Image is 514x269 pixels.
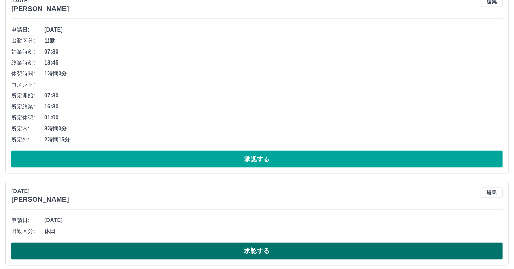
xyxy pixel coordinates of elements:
span: 所定休憩: [11,114,44,122]
span: コメント: [11,81,44,89]
span: 休日 [44,227,503,236]
span: 申請日: [11,26,44,34]
span: [DATE] [44,217,503,225]
button: 承認する [11,151,503,168]
span: 所定内: [11,125,44,133]
span: 出勤区分: [11,227,44,236]
span: 所定外: [11,136,44,144]
span: 終業時刻: [11,59,44,67]
span: 07:30 [44,48,503,56]
span: 休憩時間: [11,70,44,78]
p: [DATE] [11,188,69,196]
span: 出勤区分: [11,37,44,45]
span: 07:30 [44,92,503,100]
span: 申請日: [11,217,44,225]
span: [DATE] [44,26,503,34]
span: 18:45 [44,59,503,67]
button: 編集 [481,188,503,198]
span: 16:30 [44,103,503,111]
span: 2時間15分 [44,136,503,144]
span: 1時間0分 [44,70,503,78]
button: 承認する [11,243,503,260]
span: 始業時刻: [11,48,44,56]
span: 出勤 [44,37,503,45]
span: 01:00 [44,114,503,122]
span: 8時間0分 [44,125,503,133]
span: 所定終業: [11,103,44,111]
h3: [PERSON_NAME] [11,5,69,13]
h3: [PERSON_NAME] [11,196,69,204]
span: 所定開始: [11,92,44,100]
